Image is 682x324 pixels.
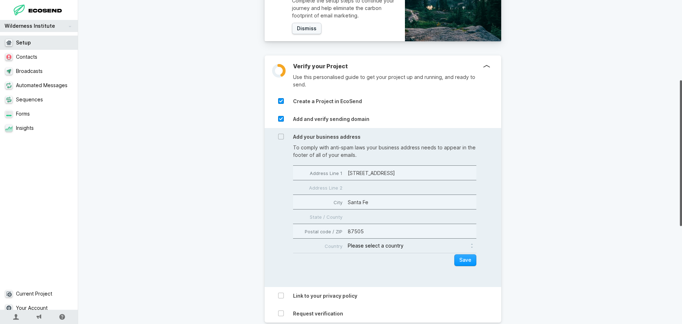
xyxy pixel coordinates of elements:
button: Dismiss [292,23,321,34]
h4: Create a Project in EcoSend [293,98,526,105]
p: To comply with anti-spam laws your business address needs to appear in the footer of all of your ... [293,144,476,159]
h4: Link to your privacy policy [293,293,526,299]
h3: Verify your Project [293,63,483,70]
h4: Request verification [293,310,526,317]
p: Use this personalised guide to get your project up and running, and ready to send. [293,73,483,88]
input: State / County [293,209,476,224]
h4: Add your business address [293,134,526,140]
input: Postal code / ZIP [293,224,476,238]
input: Address Line 2 [293,180,476,195]
h4: Add and verify sending domain [293,116,526,122]
button: Save [454,254,476,266]
input: City [293,195,476,209]
input: Address Line 1 [293,166,476,180]
select: Country [348,239,476,253]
